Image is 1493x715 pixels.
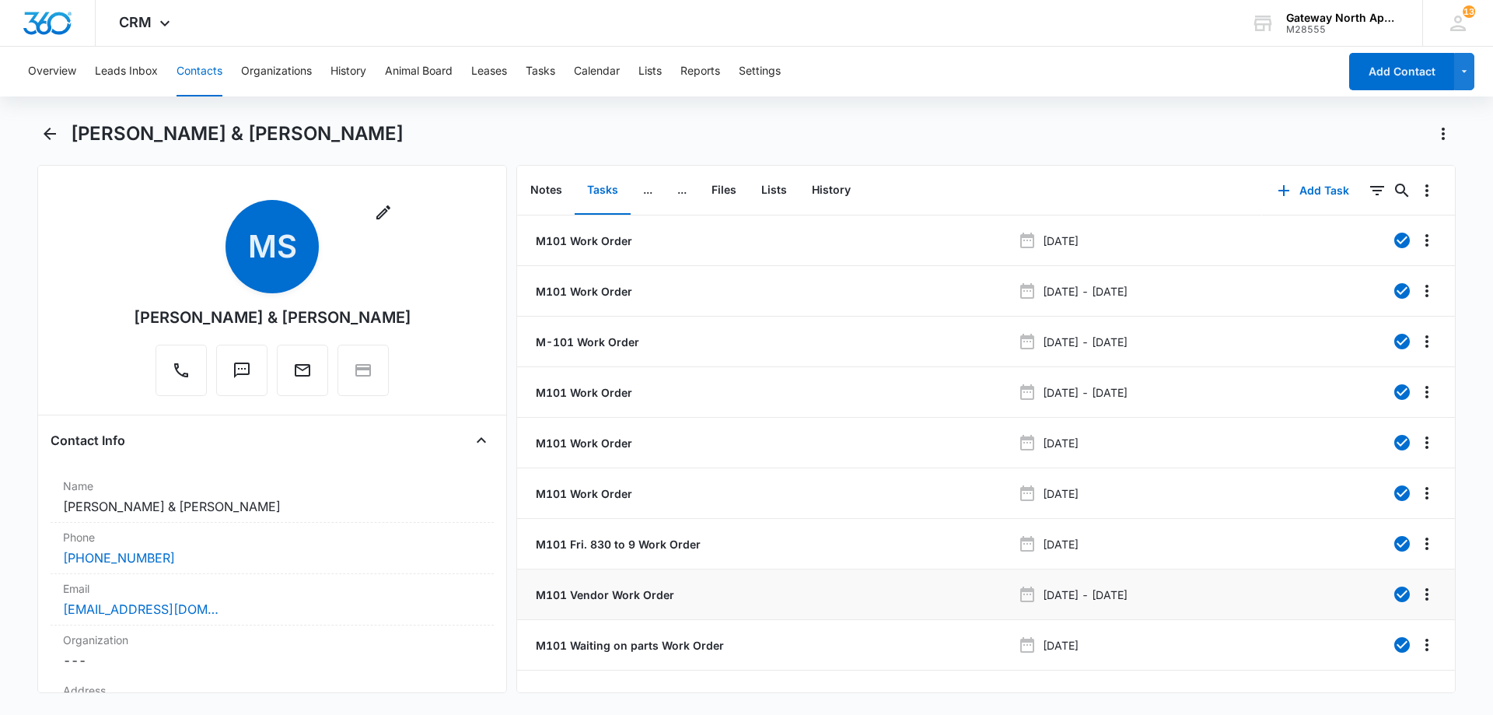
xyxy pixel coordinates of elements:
button: Overflow Menu [1414,329,1439,354]
h1: [PERSON_NAME] & [PERSON_NAME] [71,122,404,145]
dd: [PERSON_NAME] & [PERSON_NAME] [63,497,481,516]
div: Name[PERSON_NAME] & [PERSON_NAME] [51,471,494,523]
div: account name [1286,12,1400,24]
div: [PERSON_NAME] & [PERSON_NAME] [134,306,411,329]
button: Tasks [575,166,631,215]
button: Overflow Menu [1414,228,1439,253]
button: Email [277,345,328,396]
button: Contacts [177,47,222,96]
a: M101 Work Order [533,384,632,401]
h4: Contact Info [51,431,125,450]
label: Phone [63,529,481,545]
a: Text [216,369,267,382]
a: M-101 Work Order [533,334,639,350]
button: Text [216,345,267,396]
button: Overflow Menu [1414,582,1439,607]
button: Notes [518,166,575,215]
label: Address [63,682,481,699]
p: [DATE] [1043,536,1079,552]
button: Overflow Menu [1414,178,1439,203]
button: Lists [749,166,799,215]
button: Overflow Menu [1414,380,1439,405]
button: Overflow Menu [1414,279,1439,303]
label: Organization [63,632,481,648]
button: History [330,47,366,96]
button: Overflow Menu [1414,633,1439,657]
a: Email [277,369,328,382]
div: Email[EMAIL_ADDRESS][DOMAIN_NAME] [51,574,494,626]
p: [DATE] [1043,435,1079,451]
button: ... [665,166,699,215]
button: Files [699,166,749,215]
a: M101 Work Order [533,233,632,249]
a: M101 Work Order [533,283,632,300]
button: Actions [1431,121,1456,146]
p: [DATE] - [DATE] [1043,283,1128,300]
button: Close [469,428,494,453]
button: Settings [739,47,781,96]
button: Overflow Menu [1414,430,1439,455]
p: [DATE] - [DATE] [1043,587,1128,603]
p: [DATE] [1043,637,1079,654]
button: Tasks [526,47,555,96]
button: Overflow Menu [1414,481,1439,506]
a: Call [156,369,207,382]
label: Name [63,478,481,494]
a: M101 Work Order [533,485,632,502]
div: account id [1286,24,1400,35]
span: 13 [1463,5,1475,18]
button: Search... [1390,178,1414,203]
button: Reports [680,47,720,96]
button: Leases [471,47,507,96]
p: Showing 1-9 of 9 [932,689,1023,706]
p: [DATE] - [DATE] [1043,334,1128,350]
button: Leads Inbox [95,47,158,96]
button: Overview [28,47,76,96]
button: Lists [638,47,662,96]
button: Organizations [241,47,312,96]
span: CRM [119,14,152,30]
dd: --- [63,651,481,670]
p: [DATE] [1043,485,1079,502]
div: notifications count [1463,5,1475,18]
a: [EMAIL_ADDRESS][DOMAIN_NAME] [63,600,219,619]
p: [DATE] [1043,233,1079,249]
span: MS [226,200,319,293]
p: [DATE] - [DATE] [1043,384,1128,401]
button: Filters [1365,178,1390,203]
button: Call [156,345,207,396]
a: [PHONE_NUMBER] [63,549,175,567]
label: Email [63,580,481,597]
a: M101 Work Order [533,435,632,451]
button: Overflow Menu [1414,531,1439,556]
a: M101 Waiting on parts Work Order [533,637,724,654]
button: Back [37,121,61,146]
button: Animal Board [385,47,453,96]
button: Calendar [574,47,620,96]
div: Organization--- [51,626,494,676]
button: ... [631,166,665,215]
a: M101 Vendor Work Order [533,587,674,603]
div: Phone[PHONE_NUMBER] [51,523,494,574]
button: Add Contact [1349,53,1454,90]
button: History [799,166,863,215]
a: M101 Fri. 830 to 9 Work Order [533,536,701,552]
button: Add Task [1262,172,1365,209]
